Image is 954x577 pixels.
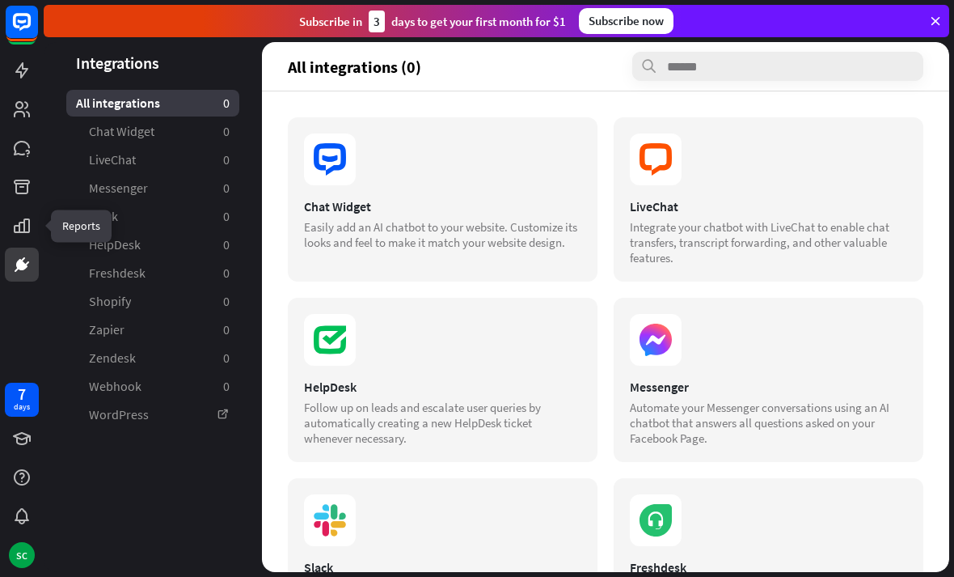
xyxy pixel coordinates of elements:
a: 7 days [5,383,39,417]
div: 3 [369,11,385,32]
div: Follow up on leads and escalate user queries by automatically creating a new HelpDesk ticket when... [304,400,581,446]
span: HelpDesk [89,236,141,253]
span: Webhook [89,378,141,395]
div: Subscribe in days to get your first month for $1 [299,11,566,32]
a: Zendesk 0 [66,345,239,371]
aside: 0 [223,350,230,367]
a: Zapier 0 [66,316,239,343]
span: All integrations [76,95,160,112]
aside: 0 [223,208,230,225]
div: Easily add an AI chatbot to your website. Customize its looks and feel to make it match your webs... [304,219,581,250]
a: Freshdesk 0 [66,260,239,286]
a: Slack 0 [66,203,239,230]
section: All integrations (0) [288,52,923,81]
aside: 0 [223,123,230,140]
aside: 0 [223,293,230,310]
span: Shopify [89,293,131,310]
aside: 0 [223,151,230,168]
a: Messenger 0 [66,175,239,202]
span: Freshdesk [89,265,146,282]
span: Zendesk [89,350,136,367]
a: Shopify 0 [66,288,239,315]
aside: 0 [223,321,230,338]
span: Zapier [89,321,125,338]
div: Automate your Messenger conversations using an AI chatbot that answers all questions asked on you... [630,400,907,446]
span: LiveChat [89,151,136,168]
header: Integrations [44,52,262,74]
div: days [14,401,30,413]
button: Open LiveChat chat widget [13,6,61,55]
div: 7 [18,387,26,401]
div: LiveChat [630,198,907,214]
div: SC [9,542,35,568]
div: Slack [304,559,581,575]
aside: 0 [223,95,230,112]
a: Webhook 0 [66,373,239,400]
div: Freshdesk [630,559,907,575]
div: Messenger [630,379,907,395]
div: Integrate your chatbot with LiveChat to enable chat transfers, transcript forwarding, and other v... [630,219,907,265]
aside: 0 [223,378,230,395]
a: LiveChat 0 [66,146,239,173]
div: Chat Widget [304,198,581,214]
span: Messenger [89,180,148,197]
div: HelpDesk [304,379,581,395]
div: Subscribe now [579,8,673,34]
aside: 0 [223,265,230,282]
span: Slack [89,208,118,225]
a: WordPress [66,401,239,428]
span: Chat Widget [89,123,154,140]
aside: 0 [223,180,230,197]
a: HelpDesk 0 [66,231,239,258]
aside: 0 [223,236,230,253]
a: Chat Widget 0 [66,118,239,145]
